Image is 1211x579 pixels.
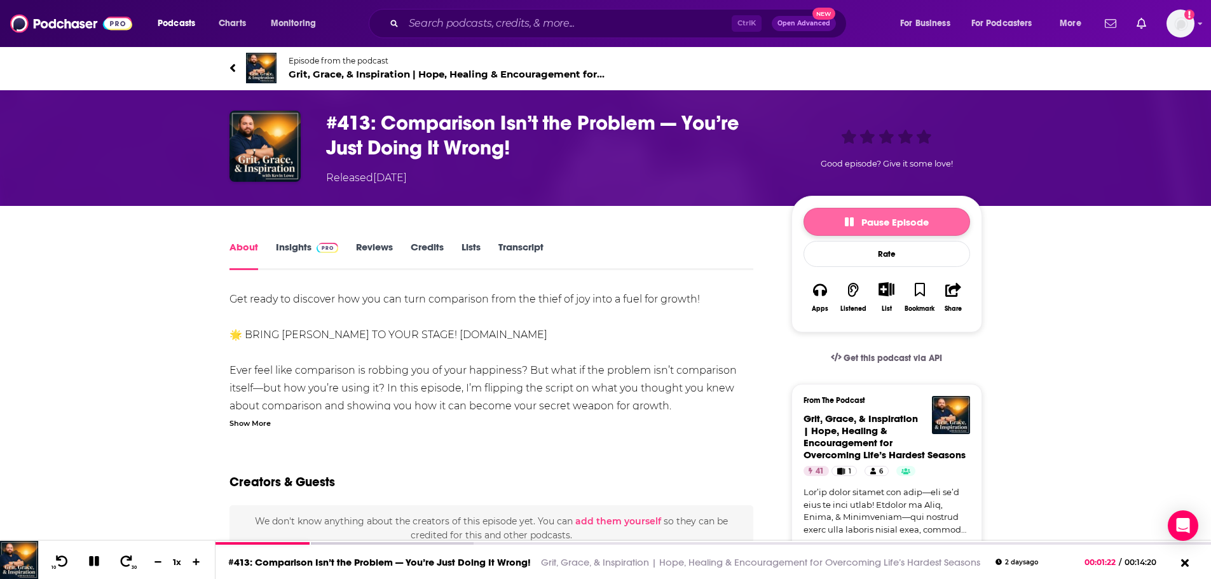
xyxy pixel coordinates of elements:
[900,15,950,32] span: For Business
[219,15,246,32] span: Charts
[1060,15,1081,32] span: More
[844,353,942,364] span: Get this podcast via API
[812,8,835,20] span: New
[262,13,332,34] button: open menu
[326,170,407,186] div: Released [DATE]
[903,274,936,320] button: Bookmark
[821,343,953,374] a: Get this podcast via API
[317,243,339,253] img: Podchaser Pro
[1051,13,1097,34] button: open menu
[10,11,132,36] img: Podchaser - Follow, Share and Rate Podcasts
[1184,10,1194,20] svg: Add a profile image
[1167,10,1194,37] button: Show profile menu
[945,305,962,313] div: Share
[229,111,301,182] img: #413: Comparison Isn’t the Problem — You’re Just Doing It Wrong!
[1100,13,1121,34] a: Show notifications dropdown
[462,241,481,270] a: Lists
[936,274,969,320] button: Share
[804,241,970,267] div: Rate
[732,15,762,32] span: Ctrl K
[891,13,966,34] button: open menu
[276,241,339,270] a: InsightsPodchaser Pro
[381,9,859,38] div: Search podcasts, credits, & more...
[812,305,828,313] div: Apps
[541,556,980,568] a: Grit, Grace, & Inspiration | Hope, Healing & Encouragement for Overcoming Life’s Hardest Seasons
[149,13,212,34] button: open menu
[995,559,1038,566] div: 2 days ago
[849,465,851,478] span: 1
[870,274,903,320] div: Show More ButtonList
[777,20,830,27] span: Open Advanced
[882,304,892,313] div: List
[49,554,73,570] button: 10
[816,465,824,478] span: 41
[228,556,531,568] a: #413: Comparison Isn’t the Problem — You’re Just Doing It Wrong!
[1167,10,1194,37] img: User Profile
[772,16,836,31] button: Open AdvancedNew
[326,111,771,160] h1: #413: Comparison Isn’t the Problem — You’re Just Doing It Wrong!
[831,466,856,476] a: 1
[804,412,966,461] a: Grit, Grace, & Inspiration | Hope, Healing & Encouragement for Overcoming Life’s Hardest Seasons
[804,396,960,405] h3: From The Podcast
[971,15,1032,32] span: For Podcasters
[229,474,335,490] h2: Creators & Guests
[229,329,547,341] a: 🌟 BRING [PERSON_NAME] TO YOUR STAGE! [DOMAIN_NAME]
[1084,557,1119,567] span: 00:01:22
[821,159,953,168] span: Good episode? Give it some love!
[804,466,829,476] a: 41
[229,53,606,83] a: Grit, Grace, & Inspiration | Hope, Healing & Encouragement for Overcoming Life’s Hardest SeasonsE...
[932,396,970,434] img: Grit, Grace, & Inspiration | Hope, Healing & Encouragement for Overcoming Life’s Hardest Seasons
[404,13,732,34] input: Search podcasts, credits, & more...
[210,13,254,34] a: Charts
[411,241,444,270] a: Credits
[873,282,900,296] button: Show More Button
[271,15,316,32] span: Monitoring
[229,241,258,270] a: About
[158,15,195,32] span: Podcasts
[1121,557,1169,567] span: 00:14:20
[905,305,934,313] div: Bookmark
[498,241,544,270] a: Transcript
[1167,10,1194,37] span: Logged in as RobLouis
[845,216,929,228] span: Pause Episode
[963,13,1051,34] button: open menu
[1119,557,1121,567] span: /
[840,305,866,313] div: Listened
[255,515,728,541] span: We don't know anything about the creators of this episode yet . You can so they can be credited f...
[804,274,837,320] button: Apps
[246,53,277,83] img: Grit, Grace, & Inspiration | Hope, Healing & Encouragement for Overcoming Life’s Hardest Seasons
[356,241,393,270] a: Reviews
[879,465,883,478] span: 6
[115,554,139,570] button: 30
[132,565,137,570] span: 30
[1168,510,1198,541] div: Open Intercom Messenger
[289,68,606,80] span: Grit, Grace, & Inspiration | Hope, Healing & Encouragement for Overcoming Life’s Hardest Seasons
[804,486,970,536] a: Lor’ip dolor sitamet con adip—eli se’d eius te inci utlab! Etdolor ma Aliq, Enima, & Minimveniam—...
[575,516,661,526] button: add them yourself
[167,557,188,567] div: 1 x
[837,274,870,320] button: Listened
[1132,13,1151,34] a: Show notifications dropdown
[804,208,970,236] button: Pause Episode
[865,466,889,476] a: 6
[289,56,606,65] span: Episode from the podcast
[51,565,56,570] span: 10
